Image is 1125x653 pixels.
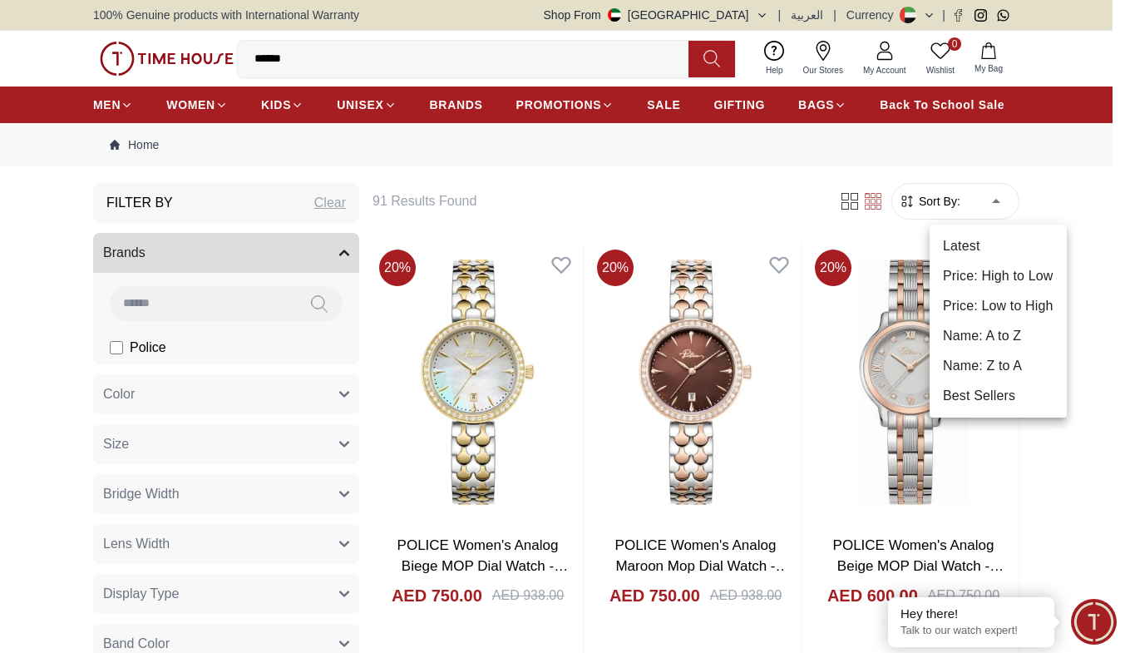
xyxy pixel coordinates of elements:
[930,231,1067,261] li: Latest
[900,606,1042,622] div: Hey there!
[1071,599,1117,645] div: Chat Widget
[930,291,1067,321] li: Price: Low to High
[930,381,1067,411] li: Best Sellers
[930,351,1067,381] li: Name: Z to A
[900,624,1042,638] p: Talk to our watch expert!
[930,321,1067,351] li: Name: A to Z
[930,261,1067,291] li: Price: High to Low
